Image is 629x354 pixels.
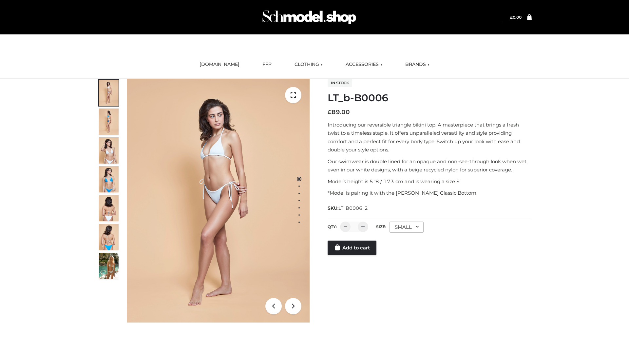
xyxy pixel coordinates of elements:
[328,108,350,116] bdi: 89.00
[257,57,276,72] a: FFP
[99,166,119,192] img: ArielClassicBikiniTop_CloudNine_AzureSky_OW114ECO_4-scaled.jpg
[195,57,244,72] a: [DOMAIN_NAME]
[99,80,119,106] img: ArielClassicBikiniTop_CloudNine_AzureSky_OW114ECO_1-scaled.jpg
[510,15,522,20] bdi: 0.00
[400,57,434,72] a: BRANDS
[328,108,332,116] span: £
[99,195,119,221] img: ArielClassicBikiniTop_CloudNine_AzureSky_OW114ECO_7-scaled.jpg
[328,92,532,104] h1: LT_b-B0006
[328,121,532,154] p: Introducing our reversible triangle bikini top. A masterpiece that brings a fresh twist to a time...
[99,224,119,250] img: ArielClassicBikiniTop_CloudNine_AzureSky_OW114ECO_8-scaled.jpg
[290,57,328,72] a: CLOTHING
[328,177,532,186] p: Model’s height is 5 ‘8 / 173 cm and is wearing a size S.
[260,4,358,30] img: Schmodel Admin 964
[328,79,352,87] span: In stock
[390,222,424,233] div: SMALL
[328,241,376,255] a: Add to cart
[99,253,119,279] img: Arieltop_CloudNine_AzureSky2.jpg
[328,204,369,212] span: SKU:
[328,224,337,229] label: QTY:
[99,108,119,135] img: ArielClassicBikiniTop_CloudNine_AzureSky_OW114ECO_2-scaled.jpg
[127,79,310,323] img: LT_b-B0006
[338,205,368,211] span: LT_B0006_2
[341,57,387,72] a: ACCESSORIES
[328,189,532,197] p: *Model is pairing it with the [PERSON_NAME] Classic Bottom
[510,15,522,20] a: £0.00
[328,157,532,174] p: Our swimwear is double lined for an opaque and non-see-through look when wet, even in our white d...
[99,137,119,164] img: ArielClassicBikiniTop_CloudNine_AzureSky_OW114ECO_3-scaled.jpg
[376,224,386,229] label: Size:
[510,15,513,20] span: £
